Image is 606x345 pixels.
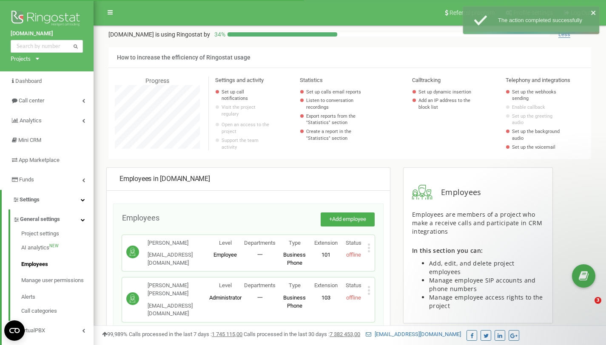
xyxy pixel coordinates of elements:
a: Open an access to the project [222,122,271,135]
span: Mini CRM [18,137,41,143]
a: Call categories [21,305,94,315]
span: The action completed successfully [498,17,582,23]
div: Projects [11,55,31,63]
span: offline [346,252,361,258]
input: Search by number [11,40,83,53]
p: [EMAIL_ADDRESS][DOMAIN_NAME] [148,251,208,267]
span: Status [346,240,361,246]
span: Analytics [20,117,42,124]
span: is using Ringostat by [155,31,210,38]
a: Set up calls email reports [306,89,375,96]
p: [EMAIL_ADDRESS][DOMAIN_NAME] [148,302,208,318]
a: Set up the greeting audio [512,113,560,126]
span: Dashboard [15,78,42,84]
a: Settings [2,190,94,210]
button: +Add employee [321,212,375,226]
p: Visit the project regulary [222,104,271,117]
span: Telephony and integrations [506,77,570,83]
span: Statistics [300,77,323,83]
span: Level [219,282,232,288]
span: Employee [213,252,237,258]
a: Export reports from the "Statistics" section [306,113,375,126]
span: Departments [244,240,276,246]
span: Add employee [332,216,366,222]
span: Add, edit, and delete project employees [429,259,515,276]
p: 101 [312,251,340,259]
span: 99,989% [102,331,128,337]
span: Type [289,240,301,246]
a: AI analyticsNEW [21,240,94,256]
span: Referral program [450,9,495,16]
span: Level [219,240,232,246]
span: Administrator [209,294,242,301]
span: Manage employee SIP accounts and phone numbers [429,276,536,293]
span: Extension [314,282,338,288]
span: Manage employee access rights to the project [429,293,543,310]
span: Employees [432,187,481,198]
a: Create a report in the "Statistics" section [306,128,375,141]
p: [PERSON_NAME] [148,239,208,247]
a: Set up the voicemail [512,144,560,151]
span: Calltracking [412,77,441,83]
a: Add an IP address to the block list [418,97,474,110]
iframe: Intercom live chat [577,297,597,317]
span: Employees [122,213,159,222]
span: 3 [595,297,601,304]
a: Employees [21,256,94,273]
span: Business Phone [283,252,306,266]
span: Status [346,282,361,288]
a: General settings [13,209,94,227]
span: Business Phone [283,294,306,309]
p: [DOMAIN_NAME] [108,30,210,39]
span: offline [346,294,361,301]
a: [DOMAIN_NAME] [11,30,83,38]
span: Progress [145,77,169,84]
span: In this section you can: [412,246,483,255]
span: Type [289,282,301,288]
span: Employees in [119,175,159,183]
span: Calls processed in the last 7 days : [129,331,242,337]
p: Support the team activity [222,137,271,150]
span: General settings [20,215,60,223]
a: Set up call notifications [222,89,271,102]
p: [PERSON_NAME] [PERSON_NAME] [148,282,208,297]
span: 一 [257,252,263,258]
a: Set up the background audio [512,128,560,141]
span: Departments [244,282,276,288]
span: Call center [19,97,44,104]
p: 34 % [210,30,228,39]
a: Alerts [21,289,94,305]
a: Set up the webhooks sending [512,89,560,102]
p: 103 [312,294,340,302]
span: App Marketplace [19,157,60,163]
u: 7 382 453,00 [330,331,360,337]
span: Employees are members of a project who make a receive calls and participate in CRM integrations [412,210,542,235]
a: VirtualPBX [13,321,94,338]
a: [EMAIL_ADDRESS][DOMAIN_NAME] [366,331,461,337]
u: 1 745 115,00 [212,331,242,337]
span: VirtualPBX [20,327,45,335]
button: Open CMP widget [4,320,25,341]
span: Funds [19,176,34,183]
span: 一 [257,294,263,301]
span: Extension [314,240,338,246]
span: Settings [20,196,40,203]
div: [DOMAIN_NAME] [119,174,377,184]
span: Calls processed in the last 30 days : [244,331,360,337]
a: Enable callback [512,104,560,111]
span: How to increase the efficiency of Ringostat usage [117,54,250,61]
a: Listen to conversation recordings [306,97,375,110]
span: Settings and activity [215,77,264,83]
a: Project settings [21,230,94,240]
a: Set up dynamic insertion [418,89,474,96]
button: close [591,9,597,19]
img: Ringostat logo [11,8,83,30]
a: Manage user permissions [21,272,94,289]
